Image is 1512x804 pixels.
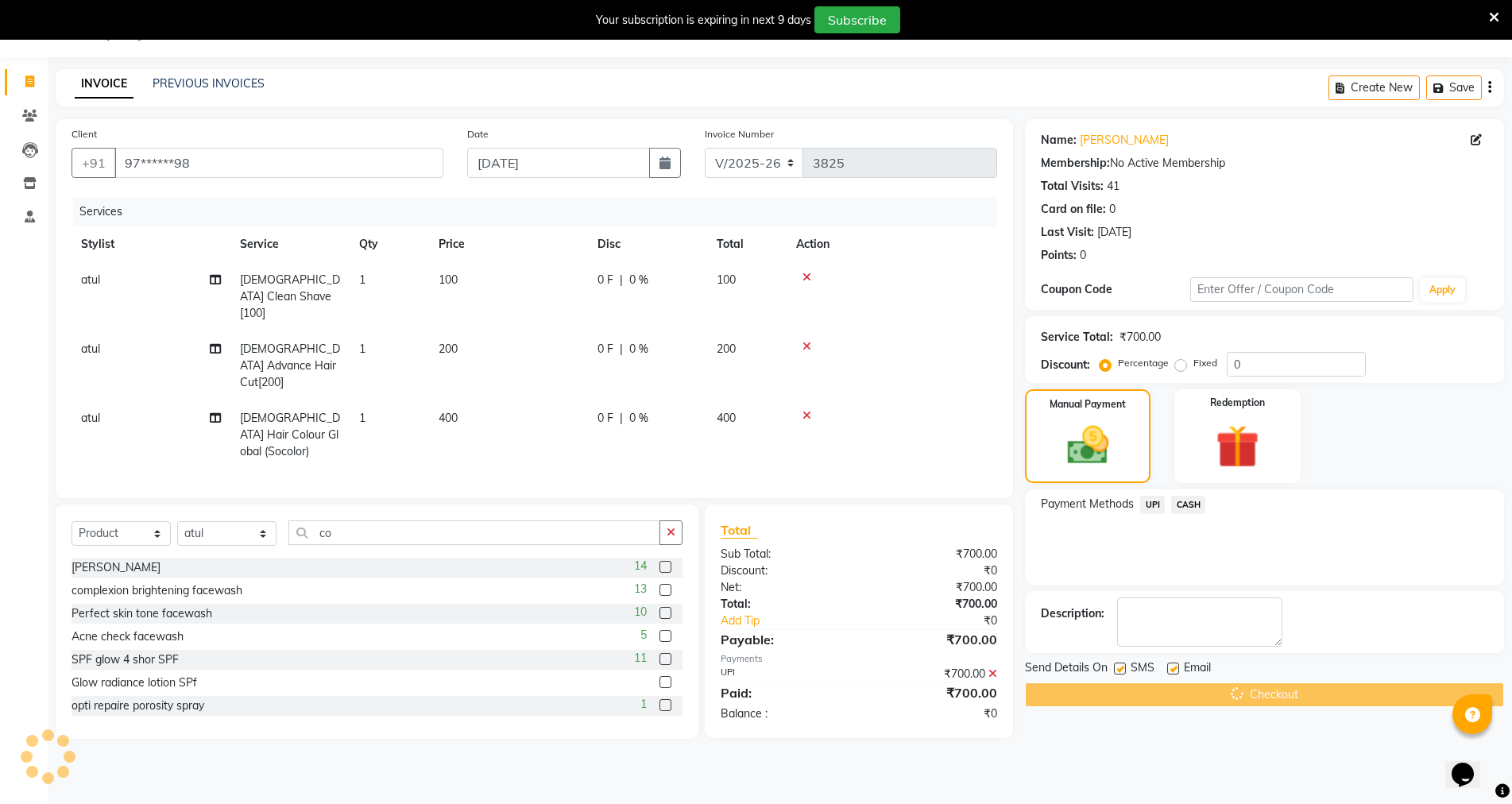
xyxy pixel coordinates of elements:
span: atul [81,342,100,356]
span: 11 [634,650,647,667]
div: ₹700.00 [859,579,1009,596]
div: Coupon Code [1041,281,1190,298]
div: ₹700.00 [859,546,1009,562]
span: 100 [717,273,736,287]
span: SMS [1131,659,1154,679]
span: 200 [717,342,736,356]
button: +91 [72,148,116,178]
span: CASH [1171,496,1205,514]
input: Enter Offer / Coupon Code [1190,277,1413,302]
span: Send Details On [1025,659,1108,679]
span: 5 [640,627,647,644]
th: Qty [350,226,429,262]
span: 10 [634,604,647,620]
span: 0 % [629,410,648,427]
span: [DEMOGRAPHIC_DATA] Hair Colour Global (Socolor) [240,411,340,458]
span: 100 [439,273,458,287]
a: Add Tip [709,613,884,629]
span: 1 [359,342,365,356]
a: PREVIOUS INVOICES [153,76,265,91]
div: Discount: [1041,357,1090,373]
span: 400 [439,411,458,425]
label: Date [467,127,489,141]
span: atul [81,273,100,287]
span: [DEMOGRAPHIC_DATA] Clean Shave[100] [240,273,340,320]
span: Total [721,522,757,539]
button: Create New [1328,75,1420,100]
input: Search by Name/Mobile/Email/Code [114,148,443,178]
div: complexion brightening facewash [72,582,242,599]
div: Your subscription is expiring in next 9 days [596,12,811,29]
div: Services [73,197,1009,226]
div: Name: [1041,132,1077,149]
div: Perfect skin tone facewash [72,605,212,622]
div: Paid: [709,683,859,702]
div: Total: [709,596,859,613]
th: Disc [588,226,707,262]
div: Membership: [1041,155,1110,172]
span: 1 [359,411,365,425]
span: 0 % [629,341,648,358]
div: Points: [1041,247,1077,264]
label: Percentage [1118,356,1169,370]
button: Save [1426,75,1482,100]
span: 0 % [629,272,648,288]
div: ₹0 [884,613,1009,629]
button: Subscribe [814,6,900,33]
div: Discount: [709,562,859,579]
span: 0 F [597,341,613,358]
span: | [620,341,623,358]
div: Service Total: [1041,329,1113,346]
div: Sub Total: [709,546,859,562]
span: Email [1184,659,1211,679]
span: [DEMOGRAPHIC_DATA] Advance Hair Cut[200] [240,342,340,389]
div: Description: [1041,605,1104,622]
span: Payment Methods [1041,496,1134,512]
th: Total [707,226,787,262]
div: Last Visit: [1041,224,1094,241]
div: [DATE] [1097,224,1131,241]
div: ₹700.00 [1119,329,1161,346]
div: Net: [709,579,859,596]
span: 14 [634,558,647,574]
span: 0 F [597,272,613,288]
div: Acne check facewash [72,628,184,645]
span: 200 [439,342,458,356]
label: Fixed [1193,356,1217,370]
div: Total Visits: [1041,178,1104,195]
span: 13 [634,581,647,597]
label: Invoice Number [705,127,774,141]
div: 0 [1109,201,1116,218]
iframe: chat widget [1445,740,1496,788]
div: Payable: [709,630,859,649]
div: Balance : [709,705,859,722]
label: Client [72,127,97,141]
div: SPF glow 4 shor SPF [72,651,179,668]
a: [PERSON_NAME] [1080,132,1169,149]
div: opti repaire porosity spray [72,698,204,714]
a: INVOICE [75,70,133,99]
span: | [620,272,623,288]
div: UPI [709,666,859,682]
th: Stylist [72,226,230,262]
div: 41 [1107,178,1119,195]
img: _gift.svg [1202,419,1273,474]
div: ₹700.00 [859,596,1009,613]
label: Manual Payment [1050,397,1126,412]
div: Payments [721,652,998,666]
div: ₹700.00 [859,683,1009,702]
span: 1 [640,696,647,713]
th: Action [787,226,997,262]
span: 400 [717,411,736,425]
span: 1 [359,273,365,287]
div: [PERSON_NAME] [72,559,160,576]
span: | [620,410,623,427]
div: ₹700.00 [859,666,1009,682]
div: Glow radiance lotion SPf [72,675,197,691]
div: Card on file: [1041,201,1106,218]
img: _cash.svg [1054,421,1123,470]
button: Apply [1420,278,1465,302]
input: Search or Scan [288,520,660,545]
span: atul [81,411,100,425]
span: UPI [1140,496,1165,514]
